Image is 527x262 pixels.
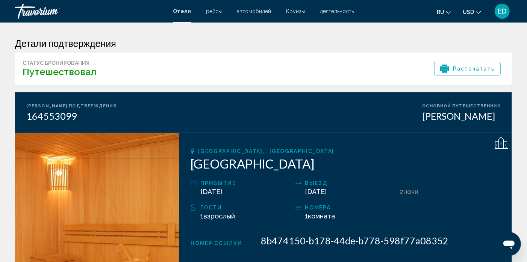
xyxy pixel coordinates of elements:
[26,110,116,122] div: 164553099
[261,235,449,246] span: 8b474150-b178-44de-b778-598f77a08352
[200,188,222,196] span: [DATE]
[15,4,166,19] a: Travorium
[206,8,222,14] a: рейсы
[173,8,191,14] a: Отели
[200,203,291,212] div: Гости
[497,232,521,256] iframe: Button to launch messaging window
[15,38,512,49] h3: Детали подтверждения
[308,212,335,220] span: Комната
[191,240,242,246] span: Номер ссылки
[198,148,334,154] span: [GEOGRAPHIC_DATA], , [GEOGRAPHIC_DATA]
[191,156,501,171] h2: [GEOGRAPHIC_DATA]
[437,6,451,17] button: Change language
[492,3,512,19] button: User Menu
[423,110,501,122] div: [PERSON_NAME]
[320,8,354,14] a: деятельность
[200,179,291,188] div: прибытие
[463,6,481,17] button: Change currency
[404,188,419,196] span: ночи
[434,62,501,75] button: Распечатать
[305,188,327,196] span: [DATE]
[26,104,116,108] div: [PERSON_NAME] подтверждения
[463,9,474,15] span: USD
[423,104,501,108] div: Основной путешественник
[286,8,305,14] a: Круизы
[437,9,444,15] span: ru
[453,62,495,75] span: Распечатать
[305,179,396,188] div: Выезд
[237,8,271,14] a: автомобилей
[400,188,404,196] span: 2
[23,66,96,77] h3: Путешествовал
[305,212,335,220] span: 1
[498,8,507,15] span: ED
[305,203,396,212] div: номера
[203,212,235,220] span: Взрослый
[23,60,96,66] div: Статус бронирования
[200,212,235,220] span: 1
